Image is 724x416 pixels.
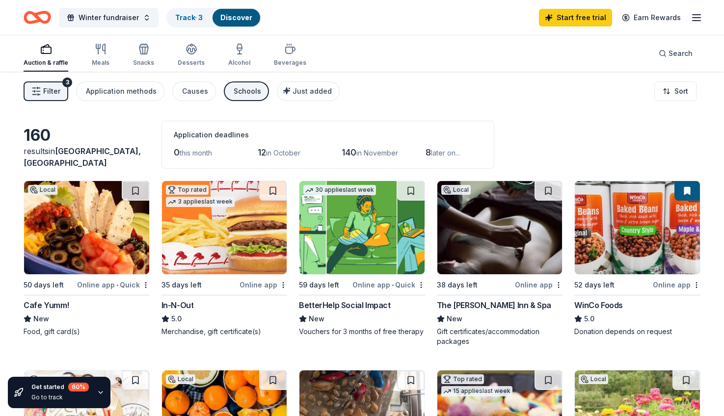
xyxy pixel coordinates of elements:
[299,279,339,291] div: 59 days left
[24,279,64,291] div: 50 days left
[447,313,462,325] span: New
[174,147,180,157] span: 0
[352,279,425,291] div: Online app Quick
[133,59,154,67] div: Snacks
[162,181,287,274] img: Image for In-N-Out
[180,149,212,157] span: this month
[178,59,205,67] div: Desserts
[234,85,261,97] div: Schools
[651,44,700,63] button: Search
[76,81,164,101] button: Application methods
[441,185,471,195] div: Local
[574,181,700,337] a: Image for WinCo Foods52 days leftOnline appWinCo Foods5.0Donation depends on request
[539,9,612,26] a: Start free trial
[299,327,425,337] div: Vouchers for 3 months of free therapy
[584,313,594,325] span: 5.0
[299,299,390,311] div: BetterHelp Social Impact
[161,327,288,337] div: Merchandise, gift certificate(s)
[24,59,68,67] div: Auction & raffle
[166,374,195,384] div: Local
[24,181,150,337] a: Image for Cafe Yumm!Local50 days leftOnline app•QuickCafe Yumm!NewFood, gift card(s)
[437,279,478,291] div: 38 days left
[92,59,109,67] div: Meals
[574,279,615,291] div: 52 days left
[437,181,563,346] a: Image for The Allison Inn & SpaLocal38 days leftOnline appThe [PERSON_NAME] Inn & SpaNewGift cert...
[43,85,60,97] span: Filter
[166,197,235,207] div: 3 applies last week
[59,8,159,27] button: Winter fundraiser
[68,383,89,391] div: 60 %
[24,6,51,29] a: Home
[161,279,202,291] div: 35 days left
[274,39,306,72] button: Beverages
[31,393,89,401] div: Go to track
[299,181,425,274] img: Image for BetterHelp Social Impact
[116,281,118,289] span: •
[161,299,194,311] div: In-N-Out
[24,146,141,168] span: in
[342,147,356,157] span: 140
[24,145,150,169] div: results
[166,8,261,27] button: Track· 3Discover
[92,39,109,72] button: Meals
[33,313,49,325] span: New
[28,185,57,195] div: Local
[392,281,394,289] span: •
[574,327,700,337] div: Donation depends on request
[437,327,563,346] div: Gift certificates/accommodation packages
[24,327,150,337] div: Food, gift card(s)
[441,386,512,396] div: 15 applies last week
[579,374,608,384] div: Local
[575,181,700,274] img: Image for WinCo Foods
[77,279,150,291] div: Online app Quick
[133,39,154,72] button: Snacks
[616,9,687,26] a: Earn Rewards
[24,181,149,274] img: Image for Cafe Yumm!
[426,147,431,157] span: 8
[431,149,460,157] span: later on...
[654,81,697,101] button: Sort
[266,149,300,157] span: in October
[24,81,68,101] button: Filter3
[24,146,141,168] span: [GEOGRAPHIC_DATA], [GEOGRAPHIC_DATA]
[86,85,157,97] div: Application methods
[441,374,484,384] div: Top rated
[24,39,68,72] button: Auction & raffle
[674,85,688,97] span: Sort
[172,81,216,101] button: Causes
[228,59,250,67] div: Alcohol
[309,313,324,325] span: New
[515,279,563,291] div: Online app
[178,39,205,72] button: Desserts
[356,149,398,157] span: in November
[171,313,182,325] span: 5.0
[62,78,72,87] div: 3
[166,185,209,195] div: Top rated
[437,299,551,311] div: The [PERSON_NAME] Inn & Spa
[161,181,288,337] a: Image for In-N-OutTop rated3 applieslast week35 days leftOnline appIn-N-Out5.0Merchandise, gift c...
[174,129,482,141] div: Application deadlines
[574,299,623,311] div: WinCo Foods
[274,59,306,67] div: Beverages
[220,13,252,22] a: Discover
[258,147,266,157] span: 12
[303,185,376,195] div: 30 applies last week
[175,13,203,22] a: Track· 3
[437,181,563,274] img: Image for The Allison Inn & Spa
[228,39,250,72] button: Alcohol
[240,279,287,291] div: Online app
[182,85,208,97] div: Causes
[293,87,332,95] span: Just added
[31,383,89,391] div: Get started
[299,181,425,337] a: Image for BetterHelp Social Impact30 applieslast week59 days leftOnline app•QuickBetterHelp Socia...
[79,12,139,24] span: Winter fundraiser
[24,126,150,145] div: 160
[653,279,700,291] div: Online app
[277,81,340,101] button: Just added
[669,48,693,59] span: Search
[224,81,269,101] button: Schools
[24,299,69,311] div: Cafe Yumm!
